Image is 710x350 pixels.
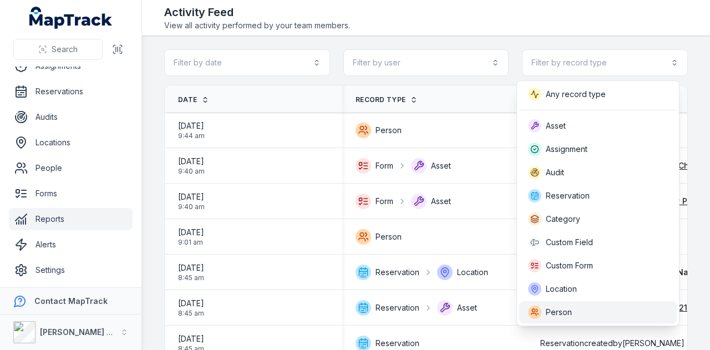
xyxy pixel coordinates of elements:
[516,80,679,326] div: Filter by record type
[546,283,577,295] span: Location
[546,214,580,225] span: Category
[546,307,572,318] span: Person
[522,49,688,76] button: Filter by record type
[546,144,587,155] span: Assignment
[546,190,590,201] span: Reservation
[546,120,566,131] span: Asset
[546,260,593,271] span: Custom Form
[546,237,593,248] span: Custom Field
[546,167,564,178] span: Audit
[546,89,606,100] span: Any record type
